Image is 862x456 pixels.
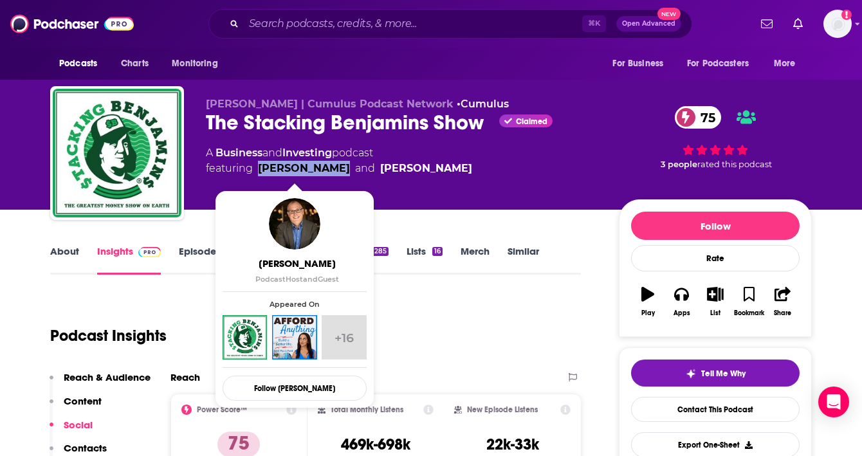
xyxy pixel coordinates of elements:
[661,160,697,169] span: 3 people
[255,275,339,284] span: Podcast Host Guest
[508,245,539,275] a: Similar
[53,89,181,217] img: The Stacking Benjamins Show
[341,435,410,454] h3: 469k-698k
[631,212,800,240] button: Follow
[208,9,692,39] div: Search podcasts, credits, & more...
[699,278,732,325] button: List
[697,160,772,169] span: rated this podcast
[467,405,538,414] h2: New Episode Listens
[50,326,167,345] h1: Podcast Insights
[603,51,679,76] button: open menu
[657,8,681,20] span: New
[461,98,509,110] a: Cumulus
[172,55,217,73] span: Monitoring
[774,55,796,73] span: More
[303,275,318,284] span: and
[282,147,332,159] a: Investing
[272,315,316,360] img: Afford Anything
[10,12,134,36] img: Podchaser - Follow, Share and Rate Podcasts
[50,419,93,442] button: Social
[50,395,102,419] button: Content
[631,397,800,422] a: Contact This Podcast
[732,278,766,325] button: Bookmark
[206,161,472,176] span: featuring
[686,369,696,379] img: tell me why sparkle
[223,300,367,309] span: Appeared On
[50,51,114,76] button: open menu
[679,51,767,76] button: open menu
[710,309,720,317] div: List
[407,245,443,275] a: Lists16
[432,247,443,256] div: 16
[322,315,366,360] a: +16
[50,371,151,395] button: Reach & Audience
[675,106,722,129] a: 75
[372,247,389,256] div: 285
[818,387,849,417] div: Open Intercom Messenger
[223,376,367,401] button: Follow [PERSON_NAME]
[170,371,200,383] h2: Reach
[113,51,156,76] a: Charts
[64,419,93,431] p: Social
[619,98,812,178] div: 75 3 peoplerated this podcast
[355,161,375,176] span: and
[59,55,97,73] span: Podcasts
[486,435,539,454] h3: 22k-33k
[457,98,509,110] span: •
[688,106,722,129] span: 75
[631,245,800,271] div: Rate
[665,278,698,325] button: Apps
[163,51,234,76] button: open menu
[269,198,320,250] img: Joe Saul Sehy
[674,309,690,317] div: Apps
[631,278,665,325] button: Play
[225,257,369,284] a: [PERSON_NAME]PodcastHostandGuest
[244,14,582,34] input: Search podcasts, credits, & more...
[631,360,800,387] button: tell me why sparkleTell Me Why
[823,10,852,38] img: User Profile
[766,278,800,325] button: Share
[701,369,746,379] span: Tell Me Why
[206,98,454,110] span: [PERSON_NAME] | Cumulus Podcast Network
[516,118,547,125] span: Claimed
[206,145,472,176] div: A podcast
[262,147,282,159] span: and
[223,315,267,360] img: The Stacking Benjamins Show
[258,161,350,176] a: Joe Saul Sehy
[50,245,79,275] a: About
[788,13,808,35] a: Show notifications dropdown
[612,55,663,73] span: For Business
[687,55,749,73] span: For Podcasters
[197,405,247,414] h2: Power Score™
[64,371,151,383] p: Reach & Audience
[841,10,852,20] svg: Add a profile image
[616,16,681,32] button: Open AdvancedNew
[765,51,812,76] button: open menu
[64,395,102,407] p: Content
[179,245,246,275] a: Episodes1358
[823,10,852,38] span: Logged in as KSMolly
[582,15,606,32] span: ⌘ K
[823,10,852,38] button: Show profile menu
[380,161,472,176] a: Doug Goldstein
[734,309,764,317] div: Bookmark
[331,405,403,414] h2: Total Monthly Listens
[774,309,791,317] div: Share
[121,55,149,73] span: Charts
[461,245,490,275] a: Merch
[138,247,161,257] img: Podchaser Pro
[215,147,262,159] a: Business
[756,13,778,35] a: Show notifications dropdown
[622,21,675,27] span: Open Advanced
[641,309,655,317] div: Play
[225,257,369,269] span: [PERSON_NAME]
[64,442,107,454] p: Contacts
[97,245,161,275] a: InsightsPodchaser Pro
